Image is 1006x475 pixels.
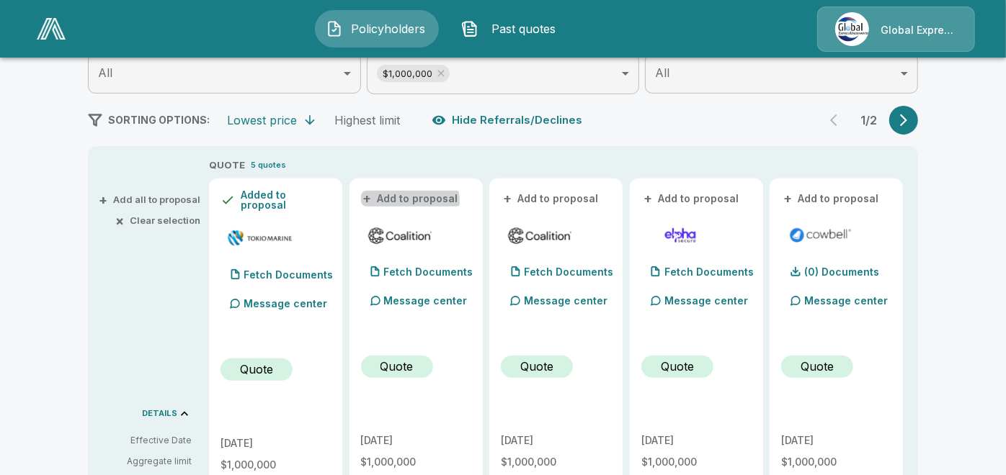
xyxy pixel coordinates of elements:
[108,114,210,126] span: SORTING OPTIONS:
[142,410,177,417] p: DETAILS
[787,225,854,246] img: cowbellp100
[524,293,607,308] p: Message center
[209,158,245,173] p: QUOTE
[781,457,891,467] p: $1,000,000
[641,191,742,207] button: +Add to proposal
[241,190,331,210] p: Added to proposal
[102,195,200,204] button: +Add all to proposal
[804,267,879,277] p: (0) Documents
[641,435,752,445] p: [DATE]
[429,107,588,134] button: Hide Referrals/Declines
[99,455,192,468] p: Aggregate limit
[647,225,714,246] img: elphacyberenhanced
[835,12,869,46] img: Agency Icon
[661,358,694,375] p: Quote
[855,114,883,126] p: 1 / 2
[501,191,602,207] button: +Add to proposal
[326,20,343,37] img: Policyholders Icon
[783,194,792,204] span: +
[503,194,512,204] span: +
[377,65,438,82] span: $1,000,000
[461,20,478,37] img: Past quotes Icon
[501,457,611,467] p: $1,000,000
[781,435,891,445] p: [DATE]
[801,358,834,375] p: Quote
[37,18,66,40] img: AA Logo
[507,225,574,246] img: coalitioncyber
[334,113,400,127] div: Highest limit
[221,438,331,448] p: [DATE]
[227,113,297,127] div: Lowest price
[380,358,414,375] p: Quote
[524,267,613,277] p: Fetch Documents
[244,270,333,280] p: Fetch Documents
[315,10,439,47] button: Policyholders IconPolicyholders
[664,293,748,308] p: Message center
[881,23,957,37] p: Global Express Underwriters
[384,267,473,277] p: Fetch Documents
[644,194,652,204] span: +
[361,435,471,445] p: [DATE]
[367,225,434,246] img: coalitioncyberadmitted
[501,435,611,445] p: [DATE]
[221,460,331,470] p: $1,000,000
[349,20,428,37] span: Policyholders
[99,195,107,204] span: +
[484,20,564,37] span: Past quotes
[240,361,273,378] p: Quote
[664,267,754,277] p: Fetch Documents
[384,293,468,308] p: Message center
[520,358,553,375] p: Quote
[377,65,450,82] div: $1,000,000
[115,216,124,225] span: ×
[641,457,752,467] p: $1,000,000
[361,191,462,207] button: +Add to proposal
[781,191,882,207] button: +Add to proposal
[363,194,372,204] span: +
[98,65,112,80] span: All
[655,65,669,80] span: All
[251,159,286,171] p: 5 quotes
[99,434,192,447] p: Effective Date
[361,457,471,467] p: $1,000,000
[226,227,293,249] img: tmhcccyber
[804,293,888,308] p: Message center
[244,296,327,311] p: Message center
[118,216,200,225] button: ×Clear selection
[817,6,975,52] a: Agency IconGlobal Express Underwriters
[450,10,574,47] button: Past quotes IconPast quotes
